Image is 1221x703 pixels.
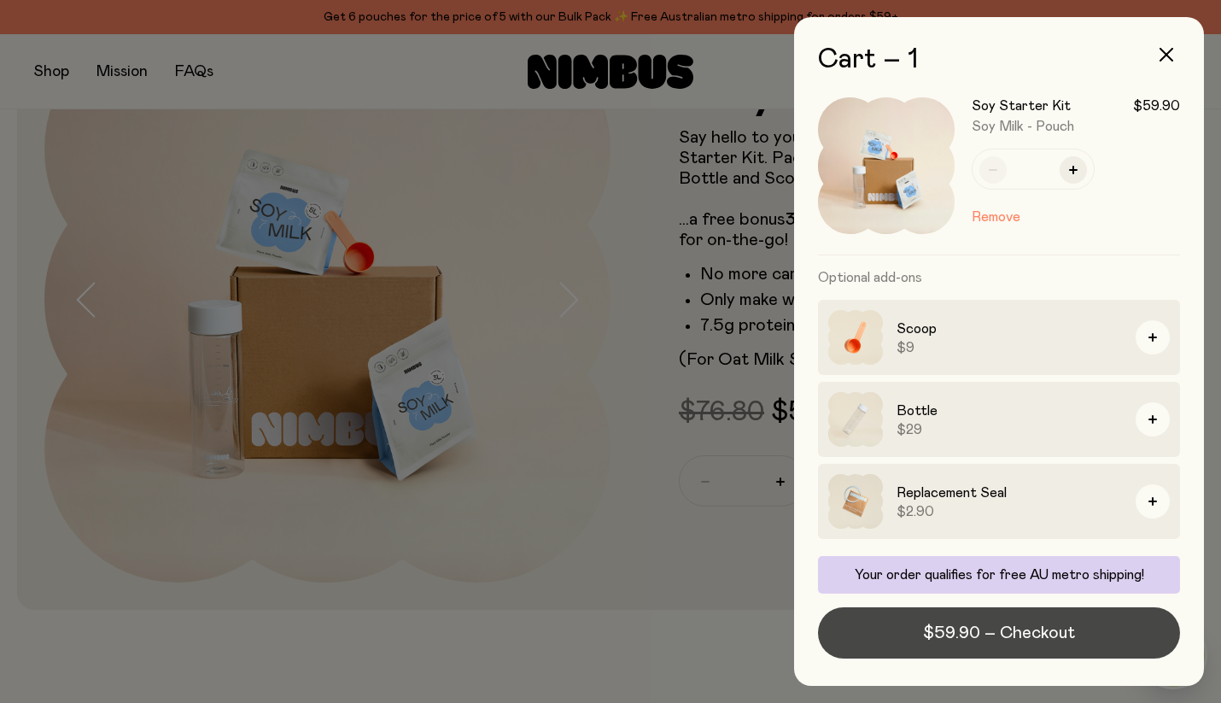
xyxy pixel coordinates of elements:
[818,255,1180,300] h3: Optional add-ons
[972,97,1071,114] h3: Soy Starter Kit
[818,607,1180,659] button: $59.90 – Checkout
[972,120,1074,133] span: Soy Milk - Pouch
[897,401,1122,421] h3: Bottle
[972,207,1020,227] button: Remove
[818,44,1180,75] h2: Cart – 1
[1133,97,1180,114] span: $59.90
[897,503,1122,520] span: $2.90
[923,621,1075,645] span: $59.90 – Checkout
[897,339,1122,356] span: $9
[897,421,1122,438] span: $29
[897,319,1122,339] h3: Scoop
[828,566,1170,583] p: Your order qualifies for free AU metro shipping!
[897,483,1122,503] h3: Replacement Seal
